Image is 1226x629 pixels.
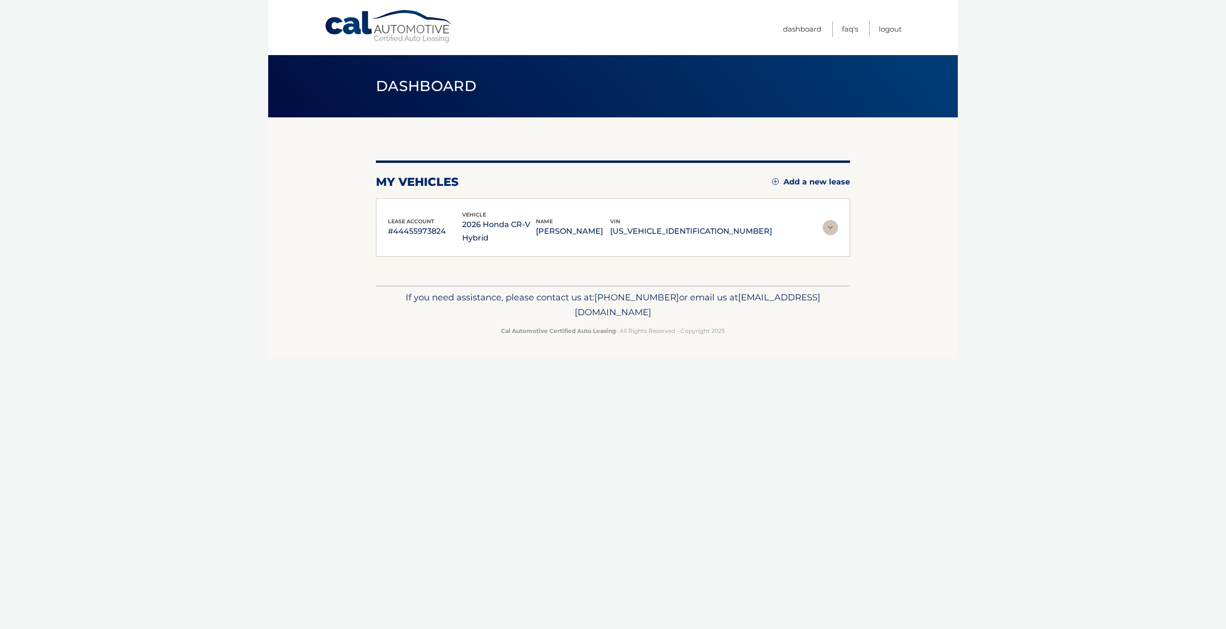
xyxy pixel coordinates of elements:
[382,326,844,336] p: - All Rights Reserved - Copyright 2025
[594,292,679,303] span: [PHONE_NUMBER]
[536,225,610,238] p: [PERSON_NAME]
[610,218,620,225] span: vin
[388,225,462,238] p: #44455973824
[376,175,459,189] h2: my vehicles
[823,220,838,235] img: accordion-rest.svg
[842,21,858,37] a: FAQ's
[536,218,553,225] span: name
[462,211,486,218] span: vehicle
[501,327,616,334] strong: Cal Automotive Certified Auto Leasing
[376,77,477,95] span: Dashboard
[462,218,536,245] p: 2026 Honda CR-V Hybrid
[879,21,902,37] a: Logout
[772,177,850,187] a: Add a new lease
[772,178,779,185] img: add.svg
[388,218,434,225] span: lease account
[324,10,454,44] a: Cal Automotive
[783,21,821,37] a: Dashboard
[382,290,844,320] p: If you need assistance, please contact us at: or email us at
[610,225,772,238] p: [US_VEHICLE_IDENTIFICATION_NUMBER]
